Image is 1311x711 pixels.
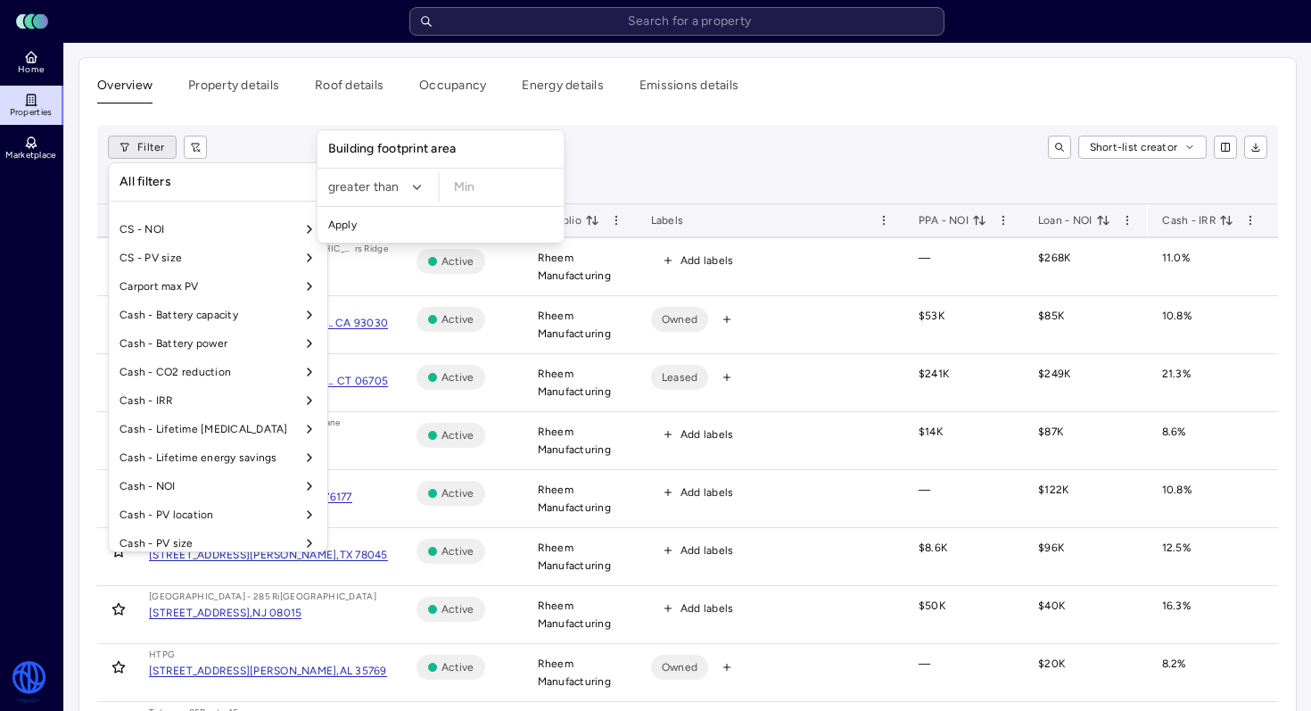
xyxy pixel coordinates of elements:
[321,134,561,164] div: Building footprint area
[112,472,324,500] div: Cash - NOI
[112,386,324,415] div: Cash - IRR
[112,500,324,529] div: Cash - PV location
[112,301,324,329] div: Cash - Battery capacity
[321,211,561,239] button: Apply
[112,329,324,358] div: Cash - Battery power
[112,358,324,386] div: Cash - CO2 reduction
[112,215,324,244] div: CS - NOI
[112,167,324,197] div: All filters
[328,178,400,197] span: greater than
[112,244,324,272] div: CS - PV size
[112,443,324,472] div: Cash - Lifetime energy savings
[112,415,324,443] div: Cash - Lifetime [MEDICAL_DATA]
[321,172,432,203] button: greater than
[112,272,324,301] div: Carport max PV
[112,529,324,558] div: Cash - PV size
